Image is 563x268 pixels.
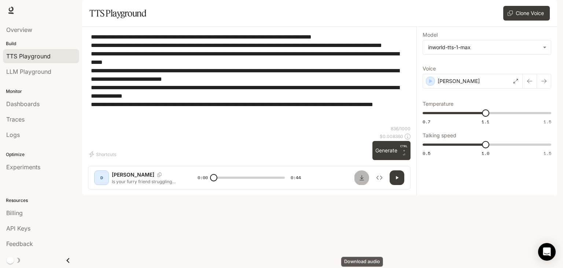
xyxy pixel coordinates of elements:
p: Is your furry friend struggling with noise phobia? [MEDICAL_DATA]? Or just endless [MEDICAL_DATA]... [112,178,180,185]
div: inworld-tts-1-max [428,44,539,51]
span: 1.0 [482,150,489,156]
span: 0:00 [198,174,208,181]
div: Open Intercom Messenger [538,243,556,261]
span: 0:44 [291,174,301,181]
button: Shortcuts [88,148,119,160]
button: Download audio [354,170,369,185]
button: GenerateCTRL +⏎ [372,141,411,160]
div: inworld-tts-1-max [423,40,551,54]
button: Clone Voice [503,6,550,21]
p: Talking speed [423,133,456,138]
button: Copy Voice ID [154,173,165,177]
p: [PERSON_NAME] [112,171,154,178]
button: Inspect [372,170,387,185]
span: 1.1 [482,119,489,125]
h1: TTS Playground [89,6,146,21]
span: 0.5 [423,150,430,156]
p: ⏎ [400,144,408,157]
span: 1.5 [544,119,551,125]
p: Temperature [423,101,453,106]
p: Model [423,32,438,37]
p: CTRL + [400,144,408,153]
div: D [96,172,107,184]
p: Voice [423,66,436,71]
span: 0.7 [423,119,430,125]
span: 1.5 [544,150,551,156]
div: Download audio [341,257,383,267]
p: [PERSON_NAME] [438,77,480,85]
